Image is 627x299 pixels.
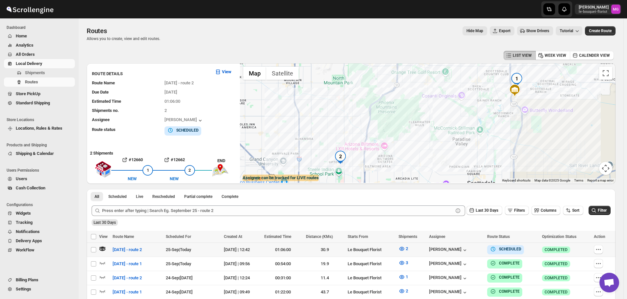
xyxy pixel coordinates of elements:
[184,194,212,199] span: Partial complete
[224,246,260,253] div: [DATE] | 12:42
[242,174,263,183] img: Google
[7,168,76,173] span: Users Permissions
[572,208,579,213] span: Sort
[222,194,238,199] span: Complete
[109,245,146,255] button: [DATE] - route 2
[7,25,76,30] span: Dashboard
[490,260,520,267] button: COMPLETE
[167,127,199,134] button: SCHEDULED
[490,246,521,252] button: SCHEDULED
[222,69,231,74] b: View
[490,26,514,35] button: Export
[153,155,195,165] button: #12662
[99,234,108,239] span: View
[4,209,75,218] button: Widgets
[429,289,468,296] div: [PERSON_NAME]
[113,234,134,239] span: Route Name
[166,247,191,252] span: 25-Sep | Today
[264,289,302,295] div: 01:22:00
[505,206,529,215] button: Filters
[575,4,621,14] button: User menu
[113,261,142,267] span: [DATE] - route 1
[92,90,109,95] span: Due Date
[164,99,180,104] span: 01:06:00
[113,289,142,295] span: [DATE] - route 1
[7,202,76,207] span: Configurations
[585,26,616,35] button: Create Route
[545,275,568,281] span: COMPLETED
[16,211,31,216] span: Widgets
[429,261,468,267] button: [PERSON_NAME]
[534,179,570,182] span: Map data ©2025 Google
[4,275,75,285] button: Billing Plans
[306,261,344,267] div: 19.9
[594,234,605,239] span: Action
[306,289,344,295] div: 43.7
[16,91,40,96] span: Store PickUp
[87,36,160,41] p: Allows you to create, view and edit routes.
[94,220,116,225] span: Last 30 Days
[556,26,582,35] button: Tutorial
[166,234,191,239] span: Scheduled For
[264,261,302,267] div: 00:54:00
[164,108,167,113] span: 2
[348,246,395,253] div: Le Bouquet Florist
[545,53,566,58] span: WEEK VIEW
[535,51,570,60] button: WEEK VIEW
[579,5,609,10] p: [PERSON_NAME]
[510,73,523,86] div: 1
[109,287,146,297] button: [DATE] - route 1
[406,246,408,251] span: 2
[109,273,146,283] button: [DATE] - route 2
[16,220,32,225] span: Tracking
[152,194,175,199] span: Rescheduled
[348,234,368,239] span: Starts From
[395,244,412,254] button: 2
[87,147,113,156] b: 2 Shipments
[517,26,553,35] button: Show Drivers
[599,67,612,80] button: Toggle fullscreen view
[109,259,146,269] button: [DATE] - route 1
[16,287,31,291] span: Settings
[429,234,445,239] span: Assignee
[243,175,319,181] label: Assignee can be tracked for LIVE routes
[171,157,185,162] b: #12662
[164,90,177,95] span: [DATE]
[429,247,468,253] button: [PERSON_NAME]
[16,277,38,282] span: Billing Plans
[212,164,228,177] img: trip_end.png
[16,247,34,252] span: WorkFlow
[243,67,266,80] button: Show street map
[166,275,193,280] span: 24-Sep | [DATE]
[589,206,611,215] button: Filter
[466,206,502,215] button: Last 30 Days
[599,162,612,175] button: Map camera controls
[429,275,468,282] button: [PERSON_NAME]
[16,185,45,190] span: Cash Collection
[463,26,487,35] button: Map action label
[406,288,408,293] span: 2
[504,51,536,60] button: LIST VIEW
[164,117,204,124] button: [PERSON_NAME]
[92,80,115,85] span: Route Name
[406,274,408,279] span: 1
[16,229,40,234] span: Notifications
[395,286,412,296] button: 2
[4,174,75,183] button: Users
[111,155,153,165] button: #12660
[224,234,242,239] span: Created At
[266,67,299,80] button: Show satellite imagery
[579,53,610,58] span: CALENDER VIEW
[92,108,119,113] span: Shipments no.
[224,289,260,295] div: [DATE] | 09:49
[108,194,127,199] span: Scheduled
[579,10,609,14] p: le-bouquet-florist
[502,178,530,183] button: Keyboard shortcuts
[466,28,483,33] span: Hide Map
[587,179,614,182] a: Report a map error
[4,124,75,133] button: Locations, Rules & Rates
[211,67,235,77] button: View
[613,7,619,11] text: MG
